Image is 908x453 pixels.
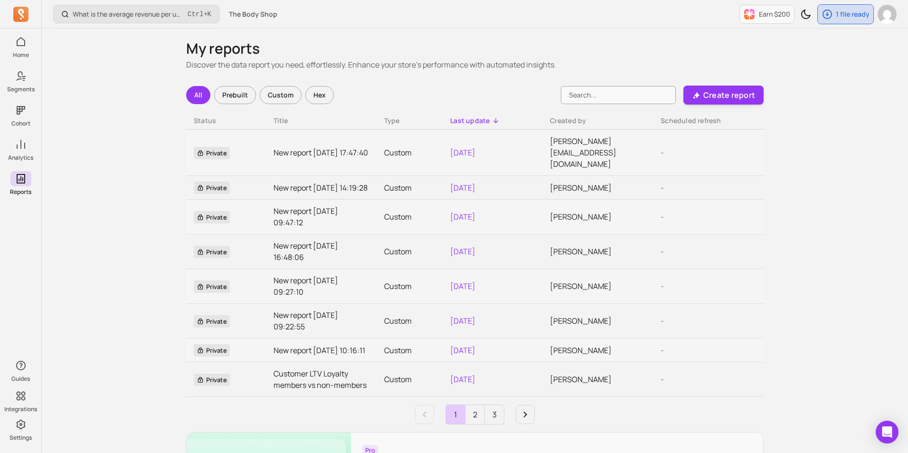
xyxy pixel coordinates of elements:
span: The Body Shop [229,10,277,19]
input: Search [561,86,676,104]
td: Custom [377,234,443,269]
div: Last update [450,116,535,125]
button: What is the average revenue per user (ARPU) by cohort?Ctrl+K [53,5,219,23]
p: [DATE] [450,182,535,193]
span: Private [194,147,230,159]
button: Create report [683,86,764,105]
span: - [661,147,664,158]
a: Page 3 [485,405,504,424]
p: Analytics [8,154,33,162]
p: [DATE] [450,374,535,385]
p: [DATE] [450,246,535,257]
a: New report [DATE] 09:27:10 [274,275,369,298]
p: Integrations [4,405,37,413]
p: Reports [10,188,31,196]
span: - [661,345,664,356]
span: Private [194,280,230,293]
button: Guides [10,356,31,385]
span: + [188,9,211,19]
td: [PERSON_NAME] [542,234,653,269]
span: - [661,246,664,257]
p: [DATE] [450,315,535,327]
p: [DATE] [450,280,535,292]
th: Toggle SortBy [377,112,443,130]
td: Custom [377,304,443,338]
span: - [661,212,664,222]
a: New report [DATE] 14:19:28 [274,182,369,193]
span: Private [194,344,230,357]
span: - [661,374,664,385]
td: Custom [377,338,443,362]
th: Toggle SortBy [542,112,653,130]
p: Discover the data report you need, effortlessly. Enhance your store's performance with automated ... [186,59,764,70]
td: [PERSON_NAME] [542,176,653,200]
a: New report [DATE] 17:47:40 [274,147,369,158]
td: Custom [377,200,443,234]
th: Toggle SortBy [653,112,764,130]
p: Cohort [11,120,30,127]
p: [DATE] [450,345,535,356]
th: Toggle SortBy [266,112,377,130]
td: Custom [377,176,443,200]
button: The Body Shop [223,6,283,23]
span: Private [194,374,230,386]
button: 1 file ready [817,4,874,24]
span: Private [194,182,230,194]
p: Guides [11,375,30,383]
a: Previous page [415,405,434,424]
p: [DATE] [450,147,535,158]
td: [PERSON_NAME][EMAIL_ADDRESS][DOMAIN_NAME] [542,130,653,176]
span: - [661,316,664,326]
button: Toggle dark mode [796,5,815,24]
button: Earn $200 [739,5,794,24]
p: [DATE] [450,211,535,222]
td: [PERSON_NAME] [542,338,653,362]
div: Prebuilt [214,86,256,104]
a: Next page [516,405,535,424]
div: All [186,86,210,104]
div: Open Intercom Messenger [876,421,899,443]
p: Settings [9,434,32,442]
ul: Pagination [186,405,764,424]
a: New report [DATE] 16:48:06 [274,240,369,263]
kbd: Ctrl [188,10,204,19]
a: Page 1 is your current page [446,405,465,424]
span: - [661,281,664,291]
p: Earn $200 [759,10,790,19]
td: Custom [377,362,443,397]
th: Toggle SortBy [186,112,266,130]
a: Page 2 [465,405,484,424]
td: [PERSON_NAME] [542,362,653,397]
td: [PERSON_NAME] [542,200,653,234]
span: Private [194,315,230,328]
h1: My reports [186,40,764,57]
p: Create report [703,89,755,101]
p: 1 file ready [836,10,870,19]
td: [PERSON_NAME] [542,269,653,304]
div: Custom [260,86,302,104]
td: Custom [377,130,443,176]
a: Customer LTV Loyalty members vs non-members [274,368,369,391]
th: Toggle SortBy [443,112,542,130]
a: New report [DATE] 09:47:12 [274,205,369,228]
p: Segments [7,86,35,93]
td: [PERSON_NAME] [542,304,653,338]
kbd: K [208,10,211,18]
span: Private [194,211,230,223]
a: New report [DATE] 09:22:55 [274,309,369,332]
p: What is the average revenue per user (ARPU) by cohort? [73,10,184,19]
span: Private [194,246,230,258]
img: avatar [878,5,897,24]
a: New report [DATE] 10:16:11 [274,345,369,356]
span: - [661,183,664,193]
div: Hex [305,86,334,104]
td: Custom [377,269,443,304]
p: Home [13,51,29,59]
